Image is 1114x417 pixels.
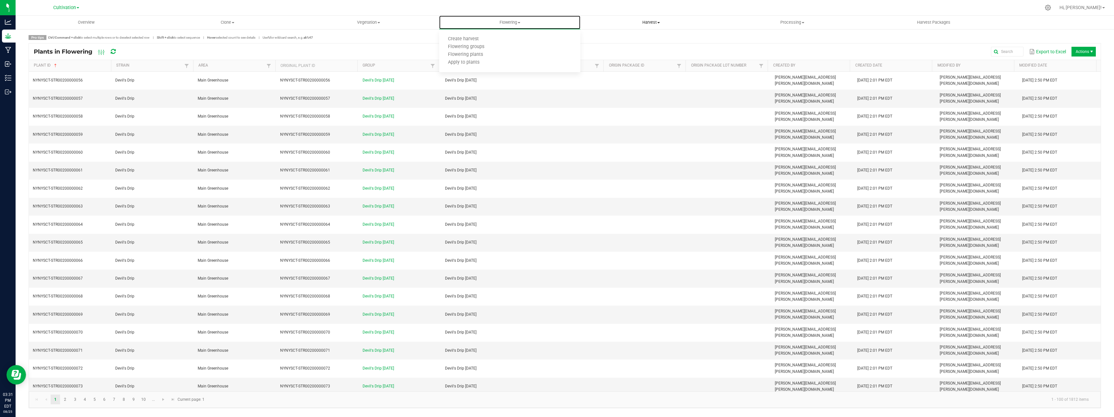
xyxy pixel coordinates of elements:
a: Devil's Drip [DATE] [363,78,394,82]
span: [DATE] 2:50 PM EDT [1022,348,1057,353]
a: Page 5 [90,395,99,404]
p: 03:31 PM EDT [3,392,13,409]
div: Plants in Flowering [34,46,127,57]
span: Devil's Drip [115,240,134,245]
span: [PERSON_NAME][EMAIL_ADDRESS][PERSON_NAME][DOMAIN_NAME] [775,183,836,194]
span: [PERSON_NAME][EMAIL_ADDRESS][PERSON_NAME][DOMAIN_NAME] [775,255,836,266]
span: [PERSON_NAME][EMAIL_ADDRESS][PERSON_NAME][DOMAIN_NAME] [775,75,836,86]
span: [DATE] 2:01 PM EDT [857,222,892,227]
span: Devil's Drip [115,258,134,263]
span: NYNYSCT-STR00200000071 [280,348,330,353]
a: Page 1 [51,395,60,404]
span: NYNYSCT-STR00200000070 [280,330,330,335]
span: [PERSON_NAME][EMAIL_ADDRESS][PERSON_NAME][DOMAIN_NAME] [775,129,836,140]
th: Original Plant ID [275,60,357,72]
span: Go to the next page [161,397,166,402]
span: [DATE] 2:01 PM EDT [857,240,892,245]
a: Page 7 [109,395,119,404]
span: Harvest Packages [908,19,959,25]
span: [DATE] 2:01 PM EDT [857,96,892,101]
span: Main Greenhouse [198,276,228,281]
span: Devil's Drip [115,312,134,317]
a: Filter [183,62,191,70]
span: Devil's Drip [DATE] [445,294,477,298]
span: [PERSON_NAME][EMAIL_ADDRESS][PERSON_NAME][DOMAIN_NAME] [940,291,1001,302]
a: Modified DateSortable [1019,63,1094,68]
a: Devil's Drip [DATE] [363,294,394,298]
span: NYNYSCT-STR00200000064 [33,222,83,227]
p: 08/25 [3,409,13,414]
strong: ak%47 [303,36,313,39]
inline-svg: Grow [5,33,11,39]
span: [DATE] 2:50 PM EDT [1022,204,1057,208]
span: [DATE] 2:50 PM EDT [1022,312,1057,317]
a: Harvest Packages [863,16,1004,29]
span: NYNYSCT-STR00200000070 [33,330,83,335]
span: [PERSON_NAME][EMAIL_ADDRESS][PERSON_NAME][DOMAIN_NAME] [940,93,1001,104]
span: [PERSON_NAME][EMAIL_ADDRESS][PERSON_NAME][DOMAIN_NAME] [775,345,836,356]
span: [PERSON_NAME][EMAIL_ADDRESS][PERSON_NAME][DOMAIN_NAME] [775,309,836,320]
span: Sortable [53,63,58,68]
span: Pro tips [29,35,46,40]
span: [DATE] 2:50 PM EDT [1022,186,1057,191]
span: Main Greenhouse [198,96,228,101]
span: NYNYSCT-STR00200000060 [33,150,83,155]
span: NYNYSCT-STR00200000057 [280,96,330,101]
span: Main Greenhouse [198,312,228,317]
span: NYNYSCT-STR00200000063 [33,204,83,208]
span: NYNYSCT-STR00200000073 [280,384,330,388]
span: NYNYSCT-STR00200000062 [280,186,330,191]
span: NYNYSCT-STR00200000063 [280,204,330,208]
span: [PERSON_NAME][EMAIL_ADDRESS][PERSON_NAME][DOMAIN_NAME] [775,201,836,212]
a: AreaSortable [198,63,265,68]
span: Devil's Drip [DATE] [445,96,477,101]
span: Flowering plants [439,52,492,57]
inline-svg: Inbound [5,61,11,67]
span: [PERSON_NAME][EMAIL_ADDRESS][PERSON_NAME][DOMAIN_NAME] [940,147,1001,158]
a: Devil's Drip [DATE] [363,168,394,172]
span: Hi, [PERSON_NAME]! [1059,5,1102,10]
span: [DATE] 2:50 PM EDT [1022,330,1057,335]
a: Devil's Drip [DATE] [363,330,394,335]
span: NYNYSCT-STR00200000073 [33,384,83,388]
span: Main Greenhouse [198,258,228,263]
strong: Shift + click [157,36,174,39]
span: Devil's Drip [115,168,134,172]
a: Origin Package Lot NumberSortable [691,63,757,68]
span: [PERSON_NAME][EMAIL_ADDRESS][PERSON_NAME][DOMAIN_NAME] [940,165,1001,176]
span: Flowering [439,19,580,25]
span: [PERSON_NAME][EMAIL_ADDRESS][PERSON_NAME][DOMAIN_NAME] [940,129,1001,140]
iframe: Resource center [6,365,26,385]
span: | [150,35,157,40]
span: [PERSON_NAME][EMAIL_ADDRESS][PERSON_NAME][DOMAIN_NAME] [775,93,836,104]
span: Main Greenhouse [198,222,228,227]
span: Main Greenhouse [198,168,228,172]
a: Page 11 [149,395,158,404]
span: [DATE] 2:01 PM EDT [857,150,892,155]
span: Go to the last page [170,397,176,402]
span: Main Greenhouse [198,384,228,388]
span: [PERSON_NAME][EMAIL_ADDRESS][PERSON_NAME][DOMAIN_NAME] [940,273,1001,284]
span: [DATE] 2:50 PM EDT [1022,222,1057,227]
span: Devil's Drip [DATE] [445,276,477,281]
a: Created DateSortable [855,63,930,68]
span: [DATE] 2:01 PM EDT [857,78,892,82]
a: Filter [675,62,683,70]
span: Create harvest [439,36,488,42]
a: Page 9 [129,395,138,404]
span: Devil's Drip [DATE] [445,240,477,245]
span: Devil's Drip [115,348,134,353]
a: Page 3 [70,395,80,404]
span: [PERSON_NAME][EMAIL_ADDRESS][PERSON_NAME][DOMAIN_NAME] [775,111,836,122]
span: [PERSON_NAME][EMAIL_ADDRESS][PERSON_NAME][DOMAIN_NAME] [775,291,836,302]
span: [PERSON_NAME][EMAIL_ADDRESS][PERSON_NAME][DOMAIN_NAME] [775,381,836,392]
span: [DATE] 2:50 PM EDT [1022,258,1057,263]
span: [PERSON_NAME][EMAIL_ADDRESS][PERSON_NAME][DOMAIN_NAME] [775,273,836,284]
span: Devil's Drip [115,96,134,101]
a: Devil's Drip [DATE] [363,222,394,227]
span: Devil's Drip [115,276,134,281]
span: NYNYSCT-STR00200000064 [280,222,330,227]
span: NYNYSCT-STR00200000062 [33,186,83,191]
span: NYNYSCT-STR00200000069 [280,312,330,317]
span: [DATE] 2:01 PM EDT [857,114,892,119]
